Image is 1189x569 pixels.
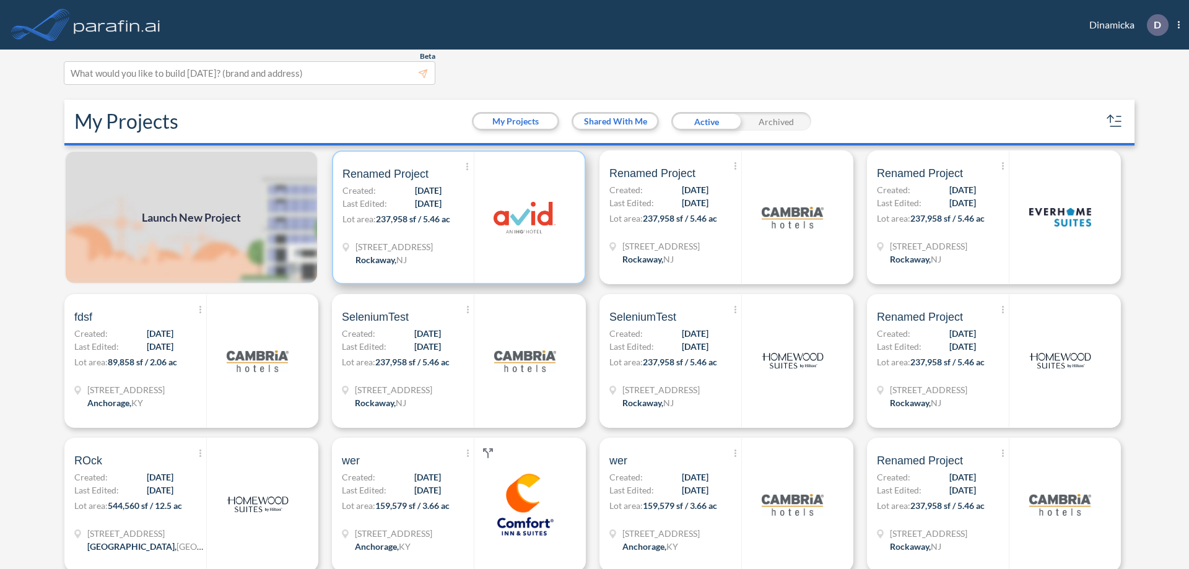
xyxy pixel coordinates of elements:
span: 321 Mt Hope Ave [890,383,967,396]
div: Rockaway, NJ [622,396,674,409]
span: [DATE] [147,327,173,340]
img: logo [227,474,289,536]
a: Renamed ProjectCreated:[DATE]Last Edited:[DATE]Lot area:237,958 sf / 5.46 ac[STREET_ADDRESS]Rocka... [862,294,1130,428]
span: NJ [931,254,941,264]
span: [DATE] [147,471,173,484]
span: Created: [609,327,643,340]
img: logo [71,12,163,37]
span: Anchorage , [355,541,399,552]
div: Rockaway, NJ [355,396,406,409]
span: [DATE] [415,184,442,197]
span: [DATE] [949,196,976,209]
span: 237,958 sf / 5.46 ac [910,213,985,224]
span: 237,958 sf / 5.46 ac [643,213,717,224]
img: logo [762,186,824,248]
span: Lot area: [342,357,375,367]
span: NJ [663,254,674,264]
div: Anchorage, KY [355,540,411,553]
span: Anchorage , [87,397,131,408]
span: Rockaway , [355,397,396,408]
a: SeleniumTestCreated:[DATE]Last Edited:[DATE]Lot area:237,958 sf / 5.46 ac[STREET_ADDRESS]Rockaway... [594,294,862,428]
span: [GEOGRAPHIC_DATA] , [87,541,176,552]
span: [DATE] [415,197,442,210]
h2: My Projects [74,110,178,133]
span: Last Edited: [342,340,386,353]
img: logo [227,330,289,392]
button: My Projects [474,114,557,129]
img: logo [762,330,824,392]
span: fdsf [74,310,92,324]
span: Lot area: [877,500,910,511]
span: 237,958 sf / 5.46 ac [376,214,450,224]
span: KY [131,397,143,408]
span: 544,560 sf / 12.5 ac [108,500,182,511]
button: Shared With Me [573,114,657,129]
span: ROck [74,453,102,468]
span: Lot area: [74,500,108,511]
img: logo [494,474,556,536]
span: Rockaway , [355,254,396,265]
span: Lot area: [342,500,375,511]
span: [DATE] [147,340,173,353]
a: SeleniumTestCreated:[DATE]Last Edited:[DATE]Lot area:237,958 sf / 5.46 ac[STREET_ADDRESS]Rockaway... [327,294,594,428]
div: Active [671,112,741,131]
span: 321 Mt Hope Ave [622,383,700,396]
span: 321 Mt Hope Ave [622,240,700,253]
span: Rockaway , [890,254,931,264]
img: logo [762,474,824,536]
span: [DATE] [682,471,708,484]
span: Created: [877,327,910,340]
p: D [1154,19,1161,30]
span: Renamed Project [877,310,963,324]
span: Lot area: [609,213,643,224]
span: Created: [342,471,375,484]
span: Renamed Project [342,167,429,181]
a: Renamed ProjectCreated:[DATE]Last Edited:[DATE]Lot area:237,958 sf / 5.46 ac[STREET_ADDRESS]Rocka... [327,150,594,284]
span: wer [609,453,627,468]
span: [DATE] [949,340,976,353]
span: Renamed Project [609,166,695,181]
div: Houston, TX [87,540,205,553]
div: Rockaway, NJ [890,540,941,553]
span: Lot area: [877,213,910,224]
span: [GEOGRAPHIC_DATA] [176,541,265,552]
div: Rockaway, NJ [355,253,407,266]
span: Last Edited: [342,197,387,210]
span: Renamed Project [877,166,963,181]
span: 321 Mt Hope Ave [355,240,433,253]
span: Rockaway , [890,541,931,552]
img: add [64,150,318,284]
span: NJ [663,397,674,408]
span: 159,579 sf / 3.66 ac [375,500,450,511]
span: Last Edited: [74,340,119,353]
span: [DATE] [414,471,441,484]
span: KY [399,541,411,552]
span: Lot area: [342,214,376,224]
span: Rockaway , [622,254,663,264]
span: [DATE] [949,484,976,497]
span: 1790 Evergreen Rd [355,527,432,540]
span: Last Edited: [877,340,921,353]
span: 321 Mt Hope Ave [890,527,967,540]
span: Last Edited: [609,340,654,353]
span: Last Edited: [877,484,921,497]
span: Last Edited: [609,196,654,209]
div: Anchorage, KY [622,540,678,553]
span: Beta [420,51,435,61]
span: NJ [931,541,941,552]
span: wer [342,453,360,468]
div: Anchorage, KY [87,396,143,409]
img: logo [1029,330,1091,392]
span: Last Edited: [74,484,119,497]
span: [DATE] [949,183,976,196]
span: [DATE] [414,327,441,340]
a: Launch New Project [64,150,318,284]
span: Lot area: [877,357,910,367]
span: Launch New Project [142,209,241,226]
span: Lot area: [609,357,643,367]
img: logo [1029,186,1091,248]
span: 89,858 sf / 2.06 ac [108,357,177,367]
button: sort [1105,111,1125,131]
img: logo [1029,474,1091,536]
span: Last Edited: [609,484,654,497]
